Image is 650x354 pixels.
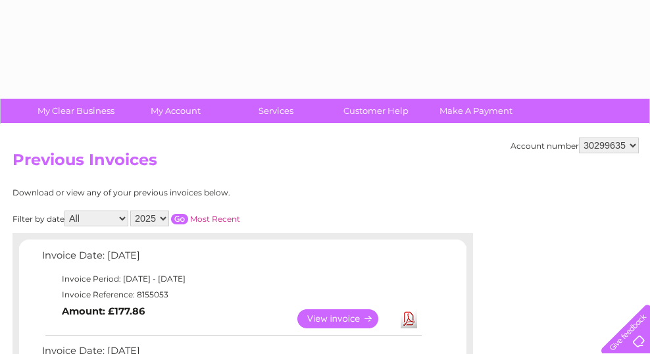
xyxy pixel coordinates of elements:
[39,271,424,287] td: Invoice Period: [DATE] - [DATE]
[222,99,330,123] a: Services
[297,309,394,328] a: View
[190,214,240,224] a: Most Recent
[422,99,530,123] a: Make A Payment
[12,151,639,176] h2: Previous Invoices
[122,99,230,123] a: My Account
[511,138,639,153] div: Account number
[322,99,430,123] a: Customer Help
[12,188,358,197] div: Download or view any of your previous invoices below.
[12,211,358,226] div: Filter by date
[39,247,424,271] td: Invoice Date: [DATE]
[401,309,417,328] a: Download
[62,305,145,317] b: Amount: £177.86
[39,287,424,303] td: Invoice Reference: 8155053
[22,99,130,123] a: My Clear Business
